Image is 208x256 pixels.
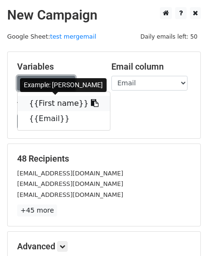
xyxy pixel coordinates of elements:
small: [EMAIL_ADDRESS][DOMAIN_NAME] [17,191,123,198]
h5: Advanced [17,241,191,252]
small: [EMAIL_ADDRESS][DOMAIN_NAME] [17,170,123,177]
span: Daily emails left: 50 [137,31,201,42]
h5: Variables [17,61,97,72]
a: Copy/paste... [17,76,75,91]
small: Google Sheet: [7,33,96,40]
div: Tiện ích trò chuyện [160,210,208,256]
h5: 48 Recipients [17,154,191,164]
h2: New Campaign [7,7,201,23]
a: +45 more [17,205,57,216]
a: {{First name}} [18,96,110,111]
a: {{Email}} [18,111,110,126]
div: Example: [PERSON_NAME] [20,78,107,92]
small: [EMAIL_ADDRESS][DOMAIN_NAME] [17,180,123,187]
iframe: Chat Widget [160,210,208,256]
a: test mergemail [50,33,96,40]
a: Daily emails left: 50 [137,33,201,40]
h5: Email column [111,61,191,72]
